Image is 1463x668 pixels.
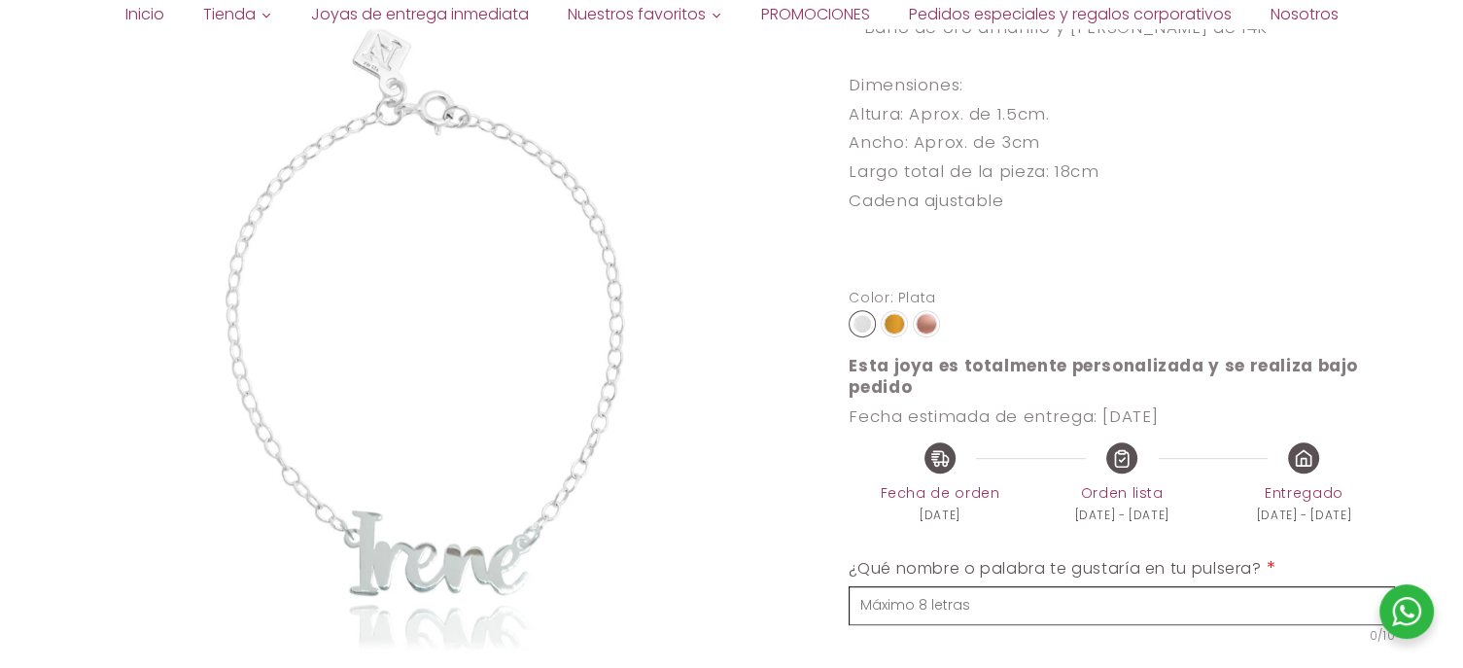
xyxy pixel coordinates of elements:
input: Máximo 8 letras [849,586,1395,625]
div: Color [849,286,889,310]
span: Pedidos especiales y regalos corporativos [909,4,1232,25]
span: Fecha de orden [849,481,1030,505]
span: Entregado [1213,481,1395,505]
p: Fecha estimada de entrega: [DATE] [849,405,1395,427]
strong: Esta joya es totalmente personalizada y se realiza bajo pedido [849,354,1362,399]
span: Orden lista [1030,481,1212,505]
label: ¿Qué nombre o palabra te gustaría en tu pulsera? [849,552,1285,586]
span: [DATE] [920,505,960,526]
span: [DATE] - [DATE] [1074,505,1168,526]
span: Tienda [203,4,256,25]
span: 0/10 [849,625,1395,646]
span: Inicio [125,4,164,25]
span: PROMOCIONES [761,4,870,25]
span: Joyas de entrega inmediata [311,4,529,25]
span: Nuestros favoritos [568,4,706,25]
span: [DATE] - [DATE] [1257,505,1351,526]
span: Nosotros [1271,4,1339,25]
div: : Plata [889,286,935,310]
